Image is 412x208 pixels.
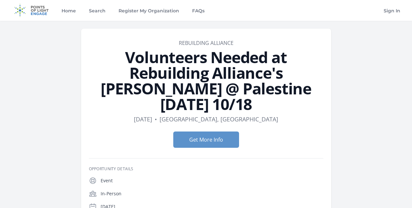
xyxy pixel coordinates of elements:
div: • [155,115,157,124]
h3: Opportunity Details [89,166,323,172]
dd: [DATE] [134,115,152,124]
button: Get More Info [173,132,239,148]
dd: [GEOGRAPHIC_DATA], [GEOGRAPHIC_DATA] [160,115,278,124]
a: Rebuilding Alliance [179,39,234,47]
h1: Volunteers Needed at Rebuilding Alliance's [PERSON_NAME] @ Palestine [DATE] 10/18 [89,49,323,112]
p: In-Person [101,190,323,197]
p: Event [101,177,323,184]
